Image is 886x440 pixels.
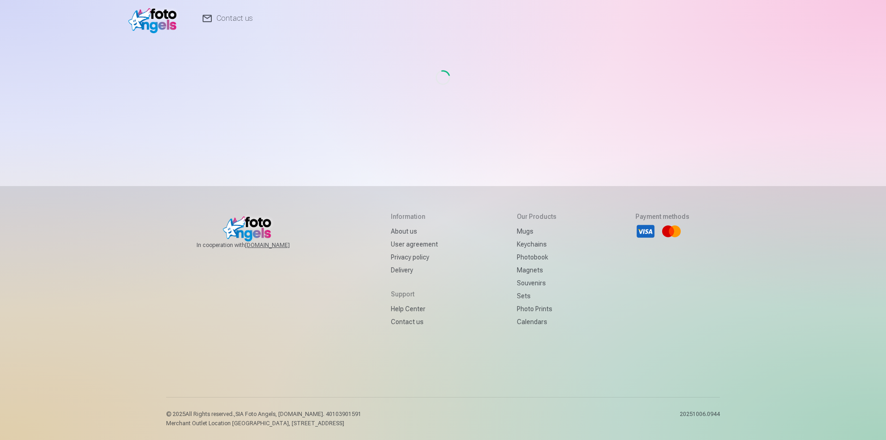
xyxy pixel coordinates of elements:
a: User agreement [391,238,438,251]
a: Calendars [517,315,557,328]
img: /v1 [128,4,181,33]
li: Visa [635,221,656,241]
li: Mastercard [661,221,682,241]
a: About us [391,225,438,238]
h5: Payment methods [635,212,689,221]
span: SIA Foto Angels, [DOMAIN_NAME]. 40103901591 [235,411,361,417]
a: Help Center [391,302,438,315]
a: Delivery [391,264,438,277]
h5: Information [391,212,438,221]
a: Mugs [517,225,557,238]
p: © 2025 All Rights reserved. , [166,410,361,418]
a: Privacy policy [391,251,438,264]
a: Souvenirs [517,277,557,289]
a: Sets [517,289,557,302]
span: In cooperation with [197,241,312,249]
h5: Support [391,289,438,299]
a: Magnets [517,264,557,277]
a: Photo prints [517,302,557,315]
a: Contact us [391,315,438,328]
a: Photobook [517,251,557,264]
a: [DOMAIN_NAME] [245,241,312,249]
h5: Our products [517,212,557,221]
p: 20251006.0944 [680,410,720,427]
p: Merchant Outlet Location [GEOGRAPHIC_DATA], [STREET_ADDRESS] [166,420,361,427]
a: Keychains [517,238,557,251]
